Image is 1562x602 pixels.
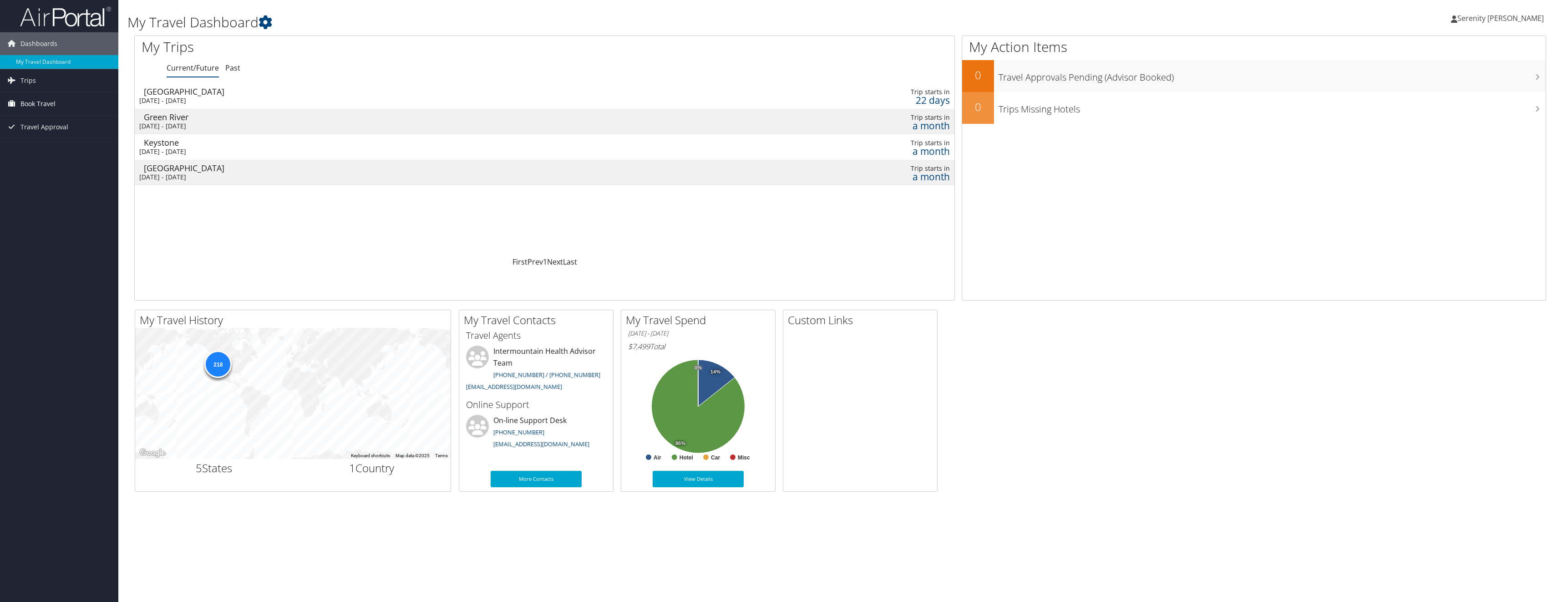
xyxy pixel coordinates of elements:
text: Misc [738,454,750,461]
text: Car [711,454,720,461]
a: Open this area in Google Maps (opens a new window) [137,447,167,459]
span: 5 [196,460,202,475]
a: [PHONE_NUMBER] / [PHONE_NUMBER] [493,371,600,379]
li: On-line Support Desk [461,415,611,452]
span: Trips [20,69,36,92]
div: Trip starts in [760,113,950,122]
tspan: 0% [695,365,702,371]
div: [GEOGRAPHIC_DATA] [144,87,637,96]
div: Green River [144,113,637,121]
h1: My Action Items [962,37,1546,56]
h3: Travel Agents [466,329,606,342]
tspan: 14% [710,369,720,375]
a: Terms (opens in new tab) [435,453,448,458]
div: Trip starts in [760,164,950,173]
a: Past [225,63,240,73]
div: Trip starts in [760,88,950,96]
h2: 0 [962,67,994,83]
div: [DATE] - [DATE] [139,122,632,130]
a: [EMAIL_ADDRESS][DOMAIN_NAME] [466,383,562,391]
text: Hotel [680,454,693,461]
div: [DATE] - [DATE] [139,173,632,181]
h2: Custom Links [788,312,937,328]
div: 22 days [760,96,950,104]
h2: My Travel Contacts [464,312,613,328]
a: [PHONE_NUMBER] [493,428,544,436]
button: Keyboard shortcuts [351,453,390,459]
div: a month [760,173,950,181]
h2: My Travel Spend [626,312,775,328]
tspan: 86% [675,441,685,446]
a: Last [563,257,577,267]
h2: My Travel History [140,312,451,328]
a: View Details [653,471,744,487]
div: Keystone [144,138,637,147]
span: Dashboards [20,32,57,55]
a: 1 [543,257,547,267]
a: Current/Future [167,63,219,73]
a: Serenity [PERSON_NAME] [1451,5,1553,32]
span: $7,499 [628,342,650,352]
span: Map data ©2025 [396,453,430,458]
a: [EMAIL_ADDRESS][DOMAIN_NAME] [493,440,589,448]
div: [DATE] - [DATE] [139,148,632,156]
img: Google [137,447,167,459]
li: Intermountain Health Advisor Team [461,346,611,394]
div: 218 [204,351,232,378]
span: Travel Approval [20,116,68,138]
div: [GEOGRAPHIC_DATA] [144,164,637,172]
a: Prev [527,257,543,267]
text: Air [654,454,661,461]
a: 0Travel Approvals Pending (Advisor Booked) [962,60,1546,92]
h3: Trips Missing Hotels [999,98,1546,116]
h6: Total [628,342,768,352]
a: First [512,257,527,267]
h6: [DATE] - [DATE] [628,329,768,338]
a: Next [547,257,563,267]
h2: 0 [962,99,994,115]
div: a month [760,122,950,130]
span: 1 [349,460,355,475]
h1: My Trips [142,37,606,56]
a: More Contacts [491,471,582,487]
h2: Country [300,460,444,476]
h2: States [142,460,286,476]
h3: Travel Approvals Pending (Advisor Booked) [999,66,1546,84]
h1: My Travel Dashboard [127,13,1078,32]
span: Book Travel [20,92,56,115]
img: airportal-logo.png [20,6,111,27]
h3: Online Support [466,398,606,411]
div: Trip starts in [760,139,950,147]
a: 0Trips Missing Hotels [962,92,1546,124]
span: Serenity [PERSON_NAME] [1457,13,1544,23]
div: a month [760,147,950,155]
div: [DATE] - [DATE] [139,97,632,105]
